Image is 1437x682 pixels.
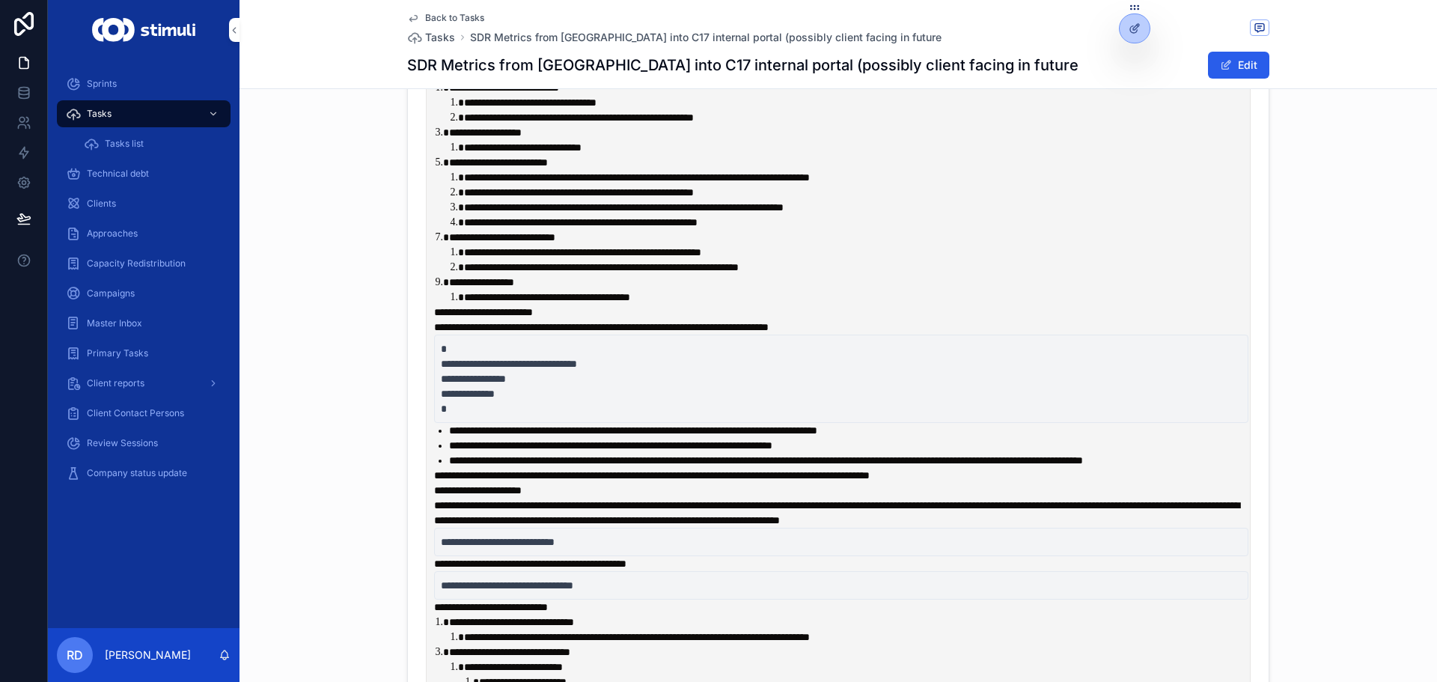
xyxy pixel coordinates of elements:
a: Tasks list [75,130,231,157]
span: Tasks [425,30,455,45]
a: Client Contact Persons [57,400,231,427]
span: Tasks [87,108,112,120]
span: Company status update [87,467,187,479]
span: RD [67,646,83,664]
p: [PERSON_NAME] [105,648,191,663]
a: Company status update [57,460,231,487]
span: Client Contact Persons [87,407,184,419]
a: Review Sessions [57,430,231,457]
a: Tasks [57,100,231,127]
a: Capacity Redistribution [57,250,231,277]
span: Master Inbox [87,317,142,329]
a: Primary Tasks [57,340,231,367]
a: Sprints [57,70,231,97]
span: Campaigns [87,287,135,299]
span: Clients [87,198,116,210]
a: Approaches [57,220,231,247]
a: Clients [57,190,231,217]
a: Master Inbox [57,310,231,337]
a: Tasks [407,30,455,45]
span: Client reports [87,377,144,389]
span: Review Sessions [87,437,158,449]
img: App logo [92,18,195,42]
a: Campaigns [57,280,231,307]
h1: SDR Metrics from [GEOGRAPHIC_DATA] into C17 internal portal (possibly client facing in future [407,55,1078,76]
span: Approaches [87,228,138,240]
span: Tasks list [105,138,144,150]
span: Primary Tasks [87,347,148,359]
span: Capacity Redistribution [87,258,186,270]
span: Sprints [87,78,117,90]
a: Client reports [57,370,231,397]
a: Technical debt [57,160,231,187]
a: Back to Tasks [407,12,484,24]
div: scrollable content [48,60,239,506]
button: Edit [1208,52,1269,79]
span: Back to Tasks [425,12,484,24]
span: Technical debt [87,168,149,180]
a: SDR Metrics from [GEOGRAPHIC_DATA] into C17 internal portal (possibly client facing in future [470,30,942,45]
